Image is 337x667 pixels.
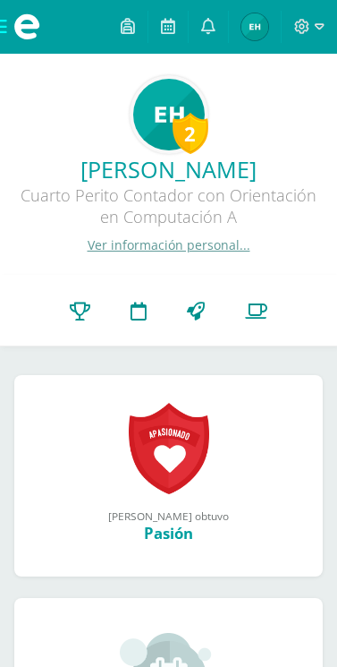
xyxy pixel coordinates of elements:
[14,184,323,236] div: Cuarto Perito Contador con Orientación en Computación A
[241,13,268,40] img: f7308ab4caefd330006e7cd0818862a3.png
[173,113,208,154] div: 2
[32,509,305,523] div: [PERSON_NAME] obtuvo
[14,154,323,184] a: [PERSON_NAME]
[88,236,250,253] a: Ver información personal...
[133,79,205,150] img: f62f85726ec0d996aca1556d151486d1.png
[32,523,305,543] div: Pasión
